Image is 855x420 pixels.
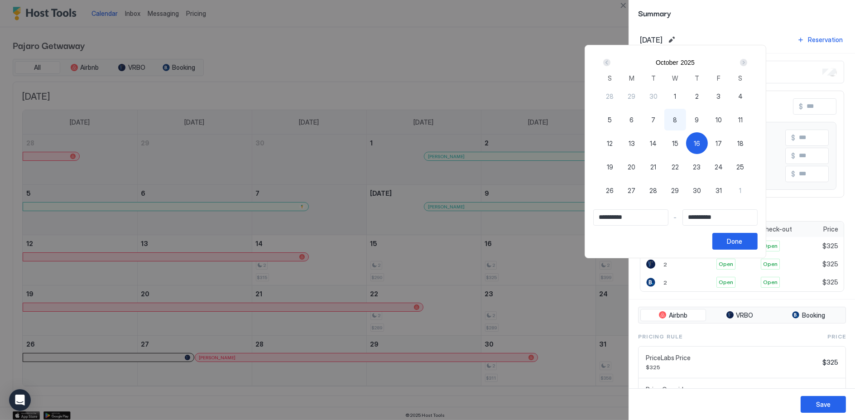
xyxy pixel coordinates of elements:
button: Done [712,233,758,250]
span: 28 [606,92,614,101]
button: 12 [599,132,621,154]
button: 10 [708,109,730,130]
button: 23 [686,156,708,178]
span: - [674,213,677,222]
button: 17 [708,132,730,154]
span: 19 [607,162,613,172]
button: 25 [730,156,751,178]
span: 3 [716,92,721,101]
span: T [695,73,699,83]
span: 25 [736,162,744,172]
button: 24 [708,156,730,178]
button: 30 [643,85,664,107]
span: 10 [716,115,722,125]
span: 17 [716,139,722,148]
span: S [608,73,612,83]
button: 18 [730,132,751,154]
span: 24 [715,162,723,172]
span: 21 [650,162,656,172]
input: Input Field [683,210,757,225]
div: Open Intercom Messenger [9,389,31,411]
span: 28 [649,186,657,195]
button: 28 [643,179,664,201]
span: 11 [738,115,743,125]
button: 4 [730,85,751,107]
span: 7 [651,115,655,125]
button: 11 [730,109,751,130]
span: 20 [628,162,636,172]
span: 14 [650,139,657,148]
span: 16 [694,139,700,148]
button: 21 [643,156,664,178]
span: 26 [606,186,614,195]
span: 1 [674,92,676,101]
span: 15 [672,139,678,148]
span: 29 [671,186,679,195]
span: 22 [672,162,679,172]
button: 14 [643,132,664,154]
button: 3 [708,85,730,107]
button: 8 [664,109,686,130]
button: 13 [621,132,643,154]
span: M [629,73,634,83]
button: 28 [599,85,621,107]
button: 16 [686,132,708,154]
button: 7 [643,109,664,130]
input: Input Field [594,210,668,225]
button: 29 [664,179,686,201]
button: 15 [664,132,686,154]
button: 1 [664,85,686,107]
span: 1 [739,186,741,195]
button: 2 [686,85,708,107]
span: 31 [716,186,722,195]
span: 27 [628,186,636,195]
button: 29 [621,85,643,107]
span: 23 [693,162,701,172]
span: W [672,73,678,83]
span: 6 [630,115,634,125]
span: 4 [738,92,743,101]
span: 9 [695,115,699,125]
span: 29 [628,92,636,101]
button: 9 [686,109,708,130]
button: 27 [621,179,643,201]
span: 18 [737,139,744,148]
button: 6 [621,109,643,130]
span: F [717,73,721,83]
button: 5 [599,109,621,130]
span: 5 [608,115,612,125]
button: 20 [621,156,643,178]
span: T [651,73,656,83]
button: 19 [599,156,621,178]
span: 30 [649,92,658,101]
button: 31 [708,179,730,201]
button: 22 [664,156,686,178]
button: Next [737,57,749,68]
span: 8 [673,115,677,125]
div: Done [727,237,743,246]
span: 2 [695,92,699,101]
button: 2025 [681,59,695,66]
button: October [656,59,678,66]
span: 30 [693,186,701,195]
span: 12 [607,139,613,148]
button: Prev [601,57,614,68]
span: S [738,73,742,83]
button: 30 [686,179,708,201]
button: 26 [599,179,621,201]
span: 13 [629,139,635,148]
button: 1 [730,179,751,201]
